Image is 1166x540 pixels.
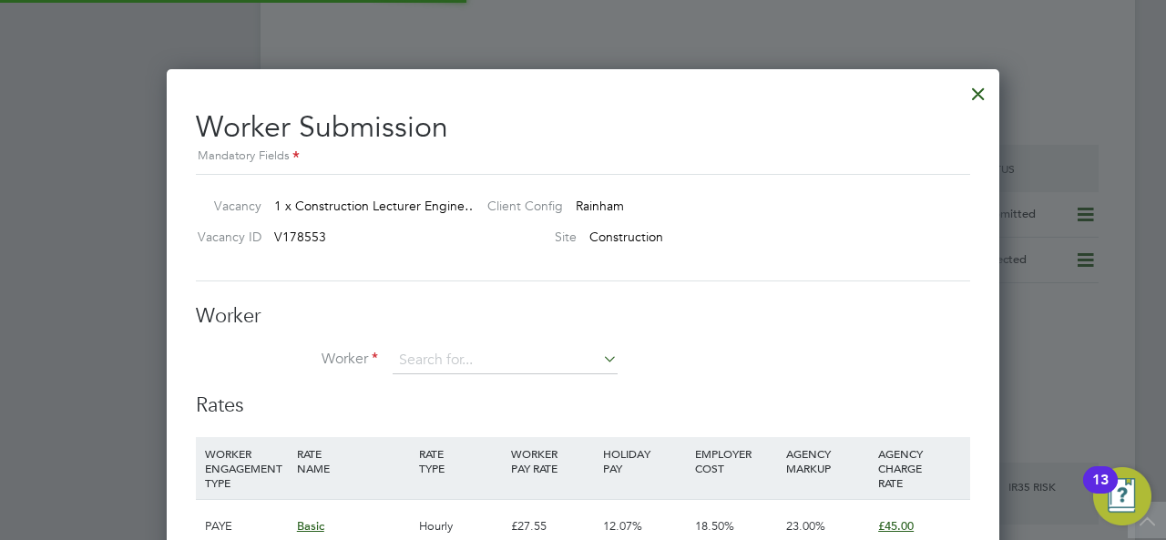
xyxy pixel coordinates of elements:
label: Client Config [473,198,563,214]
div: EMPLOYER COST [690,437,782,484]
label: Vacancy [189,198,261,214]
span: 12.07% [603,518,642,534]
button: Open Resource Center, 13 new notifications [1093,467,1151,525]
input: Search for... [393,347,618,374]
span: 23.00% [786,518,825,534]
span: Construction [589,229,663,245]
span: Rainham [576,198,624,214]
span: £45.00 [878,518,914,534]
span: V178553 [274,229,326,245]
h2: Worker Submission [196,95,970,167]
div: Mandatory Fields [196,147,970,167]
div: WORKER ENGAGEMENT TYPE [200,437,292,499]
div: RATE NAME [292,437,414,484]
span: 1 x Construction Lecturer Engine… [274,198,477,214]
h3: Worker [196,303,970,330]
div: AGENCY CHARGE RATE [874,437,966,499]
h3: Rates [196,392,970,419]
label: Site [473,229,577,245]
label: Worker [196,350,378,369]
div: RATE TYPE [414,437,506,484]
div: AGENCY MARKUP [782,437,874,484]
div: HOLIDAY PAY [598,437,690,484]
span: Basic [297,518,324,534]
span: 18.50% [695,518,734,534]
div: 13 [1092,480,1109,504]
label: Vacancy ID [189,229,261,245]
div: WORKER PAY RATE [506,437,598,484]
